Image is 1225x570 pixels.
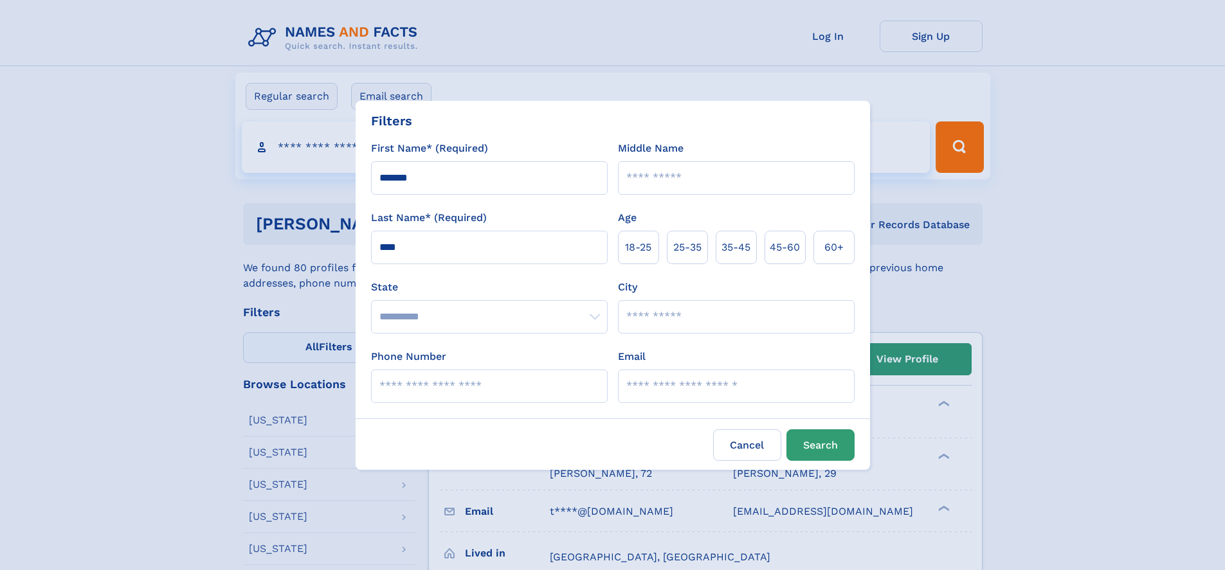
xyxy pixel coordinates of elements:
button: Search [786,429,855,461]
div: Filters [371,111,412,130]
span: 35‑45 [721,240,750,255]
label: First Name* (Required) [371,141,488,156]
span: 25‑35 [673,240,702,255]
label: Last Name* (Required) [371,210,487,226]
label: Email [618,349,646,364]
span: 18‑25 [625,240,651,255]
label: State [371,280,608,295]
label: Middle Name [618,141,684,156]
label: City [618,280,637,295]
span: 60+ [824,240,844,255]
span: 45‑60 [770,240,800,255]
label: Phone Number [371,349,446,364]
label: Age [618,210,637,226]
label: Cancel [713,429,781,461]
